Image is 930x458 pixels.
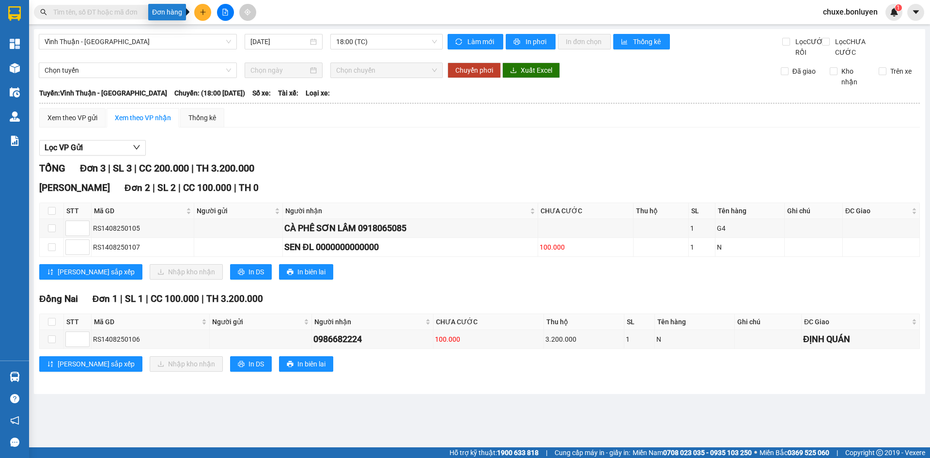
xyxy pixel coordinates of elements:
[297,267,325,277] span: In biên lai
[506,34,556,49] button: printerIn phơi
[217,4,234,21] button: file-add
[663,449,752,457] strong: 0708 023 035 - 0935 103 250
[895,4,902,11] sup: 1
[845,205,910,216] span: ĐC Giao
[278,88,298,98] span: Tài xế:
[10,136,20,146] img: solution-icon
[108,162,110,174] span: |
[230,356,272,372] button: printerIn DS
[238,361,245,368] span: printer
[94,205,184,216] span: Mã GD
[58,267,135,277] span: [PERSON_NAME] sắp xếp
[222,9,229,16] span: file-add
[174,88,245,98] span: Chuyến: (18:00 [DATE])
[47,361,54,368] span: sort-ascending
[244,9,251,16] span: aim
[39,264,142,280] button: sort-ascending[PERSON_NAME] sắp xếp
[314,316,423,327] span: Người nhận
[10,416,19,425] span: notification
[133,143,140,151] span: down
[789,66,820,77] span: Đã giao
[284,240,536,254] div: SEN ĐL 0000000000000
[93,334,208,345] div: RS1408250106
[10,39,20,49] img: dashboard-icon
[890,8,899,16] img: icon-new-feature
[124,182,150,193] span: Đơn 2
[250,65,308,76] input: Chọn ngày
[40,9,47,16] span: search
[93,223,192,234] div: RS1408250105
[151,293,199,304] span: CC 100.000
[153,182,155,193] span: |
[435,334,542,345] div: 100.000
[297,359,325,369] span: In biên lai
[467,36,496,47] span: Làm mới
[907,4,924,21] button: caret-down
[521,65,552,76] span: Xuất Excel
[655,314,734,330] th: Tên hàng
[788,449,829,457] strong: 0369 525 060
[626,334,653,345] div: 1
[803,332,918,346] div: ĐỊNH QUÁN
[10,438,19,447] span: message
[201,293,204,304] span: |
[39,182,110,193] span: [PERSON_NAME]
[876,449,883,456] span: copyright
[735,314,802,330] th: Ghi chú
[912,8,920,16] span: caret-down
[279,264,333,280] button: printerIn biên lai
[897,4,900,11] span: 1
[287,361,294,368] span: printer
[239,182,259,193] span: TH 0
[39,140,146,156] button: Lọc VP Gửi
[45,63,231,78] span: Chọn tuyến
[540,242,632,253] div: 100.000
[212,316,302,327] span: Người gửi
[754,451,757,455] span: ⚪️
[634,203,689,219] th: Thu hộ
[287,268,294,276] span: printer
[206,293,263,304] span: TH 3.200.000
[47,112,97,123] div: Xem theo VP gửi
[250,36,308,47] input: 14/08/2025
[252,88,271,98] span: Số xe:
[146,293,148,304] span: |
[10,111,20,122] img: warehouse-icon
[58,359,135,369] span: [PERSON_NAME] sắp xếp
[448,34,503,49] button: syncLàm mới
[197,205,273,216] span: Người gửi
[544,314,625,330] th: Thu hộ
[113,162,132,174] span: SL 3
[624,314,655,330] th: SL
[191,162,194,174] span: |
[284,221,536,235] div: CÀ PHÊ SƠN LÂM 0918065085
[10,63,20,73] img: warehouse-icon
[139,162,189,174] span: CC 200.000
[125,293,143,304] span: SL 1
[690,223,713,234] div: 1
[39,89,167,97] b: Tuyến: Vĩnh Thuận - [GEOGRAPHIC_DATA]
[448,63,501,78] button: Chuyển phơi
[200,9,206,16] span: plus
[47,268,54,276] span: sort-ascending
[717,223,782,234] div: G4
[633,36,662,47] span: Thống kê
[230,264,272,280] button: printerIn DS
[39,293,78,304] span: Đồng Nai
[545,334,623,345] div: 3.200.000
[313,332,432,346] div: 0986682224
[39,162,65,174] span: TỔNG
[45,142,83,154] span: Lọc VP Gửi
[759,447,829,458] span: Miền Bắc
[526,36,548,47] span: In phơi
[510,67,517,75] span: download
[886,66,915,77] span: Trên xe
[178,182,181,193] span: |
[120,293,123,304] span: |
[248,359,264,369] span: In DS
[238,268,245,276] span: printer
[279,356,333,372] button: printerIn biên lai
[10,394,19,403] span: question-circle
[134,162,137,174] span: |
[717,242,782,253] div: N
